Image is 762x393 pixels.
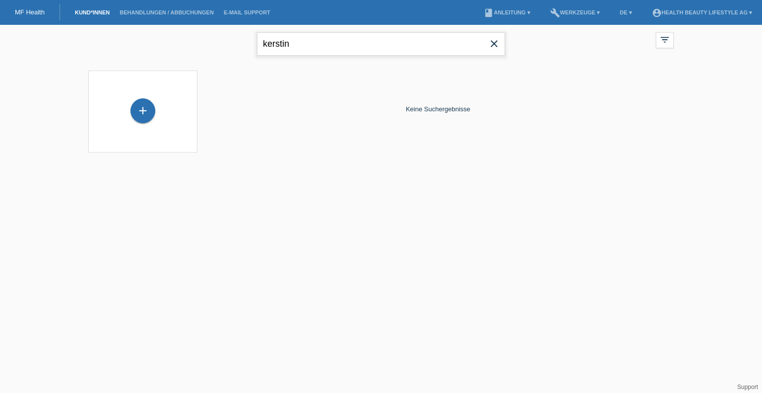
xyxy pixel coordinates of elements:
div: Kund*in hinzufügen [131,102,155,119]
i: book [484,8,494,18]
input: Suche... [257,32,505,56]
i: filter_list [659,34,670,45]
a: DE ▾ [615,9,636,15]
a: account_circleHealth Beauty Lifestyle AG ▾ [647,9,757,15]
i: close [488,38,500,50]
div: Keine Suchergebnisse [202,66,674,153]
i: account_circle [652,8,662,18]
a: Kund*innen [70,9,115,15]
a: Behandlungen / Abbuchungen [115,9,219,15]
i: build [550,8,560,18]
a: MF Health [15,8,45,16]
a: Support [737,384,758,391]
a: buildWerkzeuge ▾ [545,9,605,15]
a: bookAnleitung ▾ [479,9,535,15]
a: E-Mail Support [219,9,275,15]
